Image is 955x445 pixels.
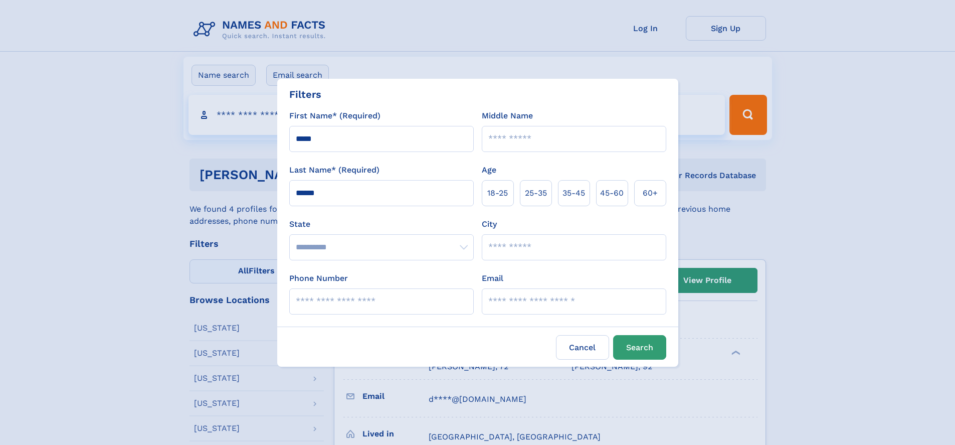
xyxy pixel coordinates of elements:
[562,187,585,199] span: 35‑45
[613,335,666,360] button: Search
[487,187,508,199] span: 18‑25
[289,164,379,176] label: Last Name* (Required)
[643,187,658,199] span: 60+
[482,110,533,122] label: Middle Name
[525,187,547,199] span: 25‑35
[600,187,624,199] span: 45‑60
[482,164,496,176] label: Age
[289,87,321,102] div: Filters
[482,218,497,230] label: City
[289,110,380,122] label: First Name* (Required)
[289,218,474,230] label: State
[556,335,609,360] label: Cancel
[482,272,503,284] label: Email
[289,272,348,284] label: Phone Number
